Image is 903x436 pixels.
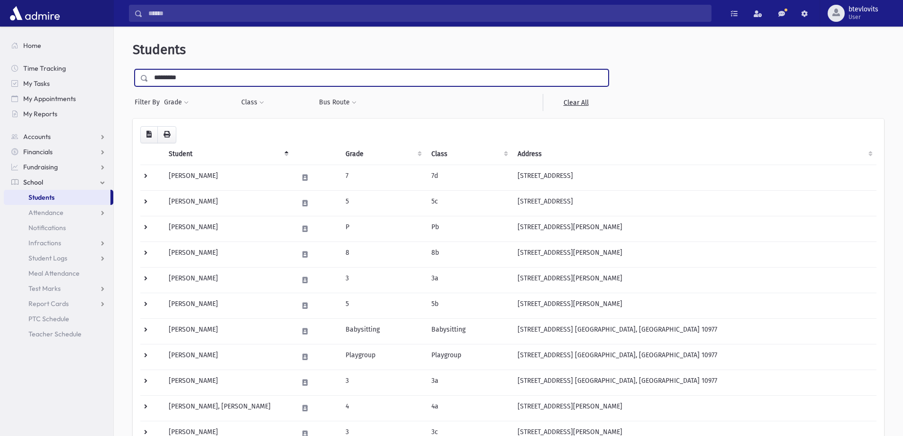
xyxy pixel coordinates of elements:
td: [STREET_ADDRESS][PERSON_NAME] [512,293,876,318]
a: Meal Attendance [4,266,113,281]
td: 4a [426,395,511,421]
td: Babysitting [426,318,511,344]
td: Babysitting [340,318,426,344]
td: 5 [340,190,426,216]
span: Fundraising [23,163,58,171]
span: Notifications [28,223,66,232]
td: [PERSON_NAME] [163,190,292,216]
a: Students [4,190,110,205]
a: My Tasks [4,76,113,91]
a: Report Cards [4,296,113,311]
td: [STREET_ADDRESS][PERSON_NAME] [512,395,876,421]
span: My Reports [23,110,57,118]
span: Home [23,41,41,50]
span: Accounts [23,132,51,141]
button: Class [241,94,265,111]
td: Playgroup [426,344,511,370]
span: Students [133,42,186,57]
span: Attendance [28,208,64,217]
span: Teacher Schedule [28,330,82,338]
a: Test Marks [4,281,113,296]
button: CSV [140,126,158,143]
td: [PERSON_NAME] [163,165,292,190]
img: AdmirePro [8,4,62,23]
span: Infractions [28,239,61,247]
td: [STREET_ADDRESS][PERSON_NAME] [512,241,876,267]
td: [PERSON_NAME] [163,293,292,318]
a: Notifications [4,220,113,235]
span: Financials [23,148,53,156]
a: My Reports [4,106,113,121]
a: School [4,175,113,190]
span: btevlovits [848,6,878,13]
span: PTC Schedule [28,315,69,323]
span: My Tasks [23,79,50,88]
th: Class: activate to sort column ascending [426,143,511,165]
a: Financials [4,144,113,159]
span: My Appointments [23,94,76,103]
a: Accounts [4,129,113,144]
span: Students [28,193,55,202]
td: 5b [426,293,511,318]
td: [PERSON_NAME] [163,318,292,344]
span: Test Marks [28,284,61,293]
td: Pb [426,216,511,241]
a: Clear All [543,94,609,111]
a: Time Tracking [4,61,113,76]
td: 7 [340,165,426,190]
a: Teacher Schedule [4,326,113,342]
td: 8 [340,241,426,267]
button: Print [157,126,176,143]
span: Report Cards [28,299,69,308]
td: 3 [340,267,426,293]
td: [STREET_ADDRESS][PERSON_NAME] [512,267,876,293]
td: 3a [426,267,511,293]
th: Student: activate to sort column descending [163,143,292,165]
td: 3 [340,370,426,395]
td: [PERSON_NAME], [PERSON_NAME] [163,395,292,421]
td: [STREET_ADDRESS] [512,190,876,216]
td: 3a [426,370,511,395]
a: Fundraising [4,159,113,175]
a: PTC Schedule [4,311,113,326]
td: [STREET_ADDRESS] [GEOGRAPHIC_DATA], [GEOGRAPHIC_DATA] 10977 [512,344,876,370]
td: [PERSON_NAME] [163,267,292,293]
td: [STREET_ADDRESS][PERSON_NAME] [512,216,876,241]
td: [PERSON_NAME] [163,216,292,241]
a: Infractions [4,235,113,250]
td: [PERSON_NAME] [163,370,292,395]
a: Student Logs [4,250,113,266]
td: [STREET_ADDRESS] [GEOGRAPHIC_DATA], [GEOGRAPHIC_DATA] 10977 [512,318,876,344]
a: My Appointments [4,91,113,106]
span: User [848,13,878,21]
input: Search [143,5,711,22]
td: P [340,216,426,241]
td: [STREET_ADDRESS] [GEOGRAPHIC_DATA], [GEOGRAPHIC_DATA] 10977 [512,370,876,395]
td: 4 [340,395,426,421]
td: [PERSON_NAME] [163,241,292,267]
td: 8b [426,241,511,267]
td: [STREET_ADDRESS] [512,165,876,190]
td: 5 [340,293,426,318]
span: Meal Attendance [28,269,80,278]
span: Student Logs [28,254,67,262]
span: Time Tracking [23,64,66,73]
span: School [23,178,43,186]
span: Filter By [135,97,164,107]
td: 7d [426,165,511,190]
td: [PERSON_NAME] [163,344,292,370]
th: Grade: activate to sort column ascending [340,143,426,165]
a: Attendance [4,205,113,220]
th: Address: activate to sort column ascending [512,143,876,165]
a: Home [4,38,113,53]
td: Playgroup [340,344,426,370]
td: 5c [426,190,511,216]
button: Bus Route [319,94,357,111]
button: Grade [164,94,189,111]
